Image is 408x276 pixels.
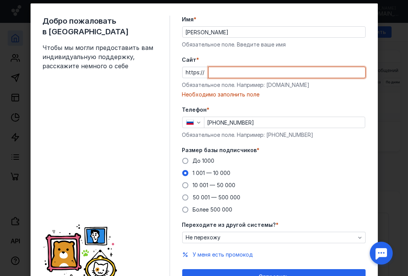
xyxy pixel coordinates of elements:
[193,182,236,188] span: 10 001 — 50 000
[182,221,276,229] span: Переходите из другой системы?
[182,106,207,114] span: Телефон
[182,81,366,89] div: Обязательное поле. Например: [DOMAIN_NAME]
[182,56,197,64] span: Cайт
[182,91,366,98] div: Необходимо заполнить поле
[193,251,253,258] button: У меня есть промокод
[193,170,231,176] span: 1 001 — 10 000
[43,43,157,71] span: Чтобы мы могли предоставить вам индивидуальную поддержку, расскажите немного о себе
[182,232,366,243] button: Не перехожу
[193,206,233,213] span: Более 500 000
[182,146,257,154] span: Размер базы подписчиков
[182,131,366,139] div: Обязательное поле. Например: [PHONE_NUMBER]
[182,41,366,48] div: Обязательное поле. Введите ваше имя
[182,16,194,23] span: Имя
[193,194,241,201] span: 50 001 — 500 000
[186,234,221,241] span: Не перехожу
[43,16,157,37] span: Добро пожаловать в [GEOGRAPHIC_DATA]
[193,251,253,258] span: У меня есть промокод
[193,157,215,164] span: До 1000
